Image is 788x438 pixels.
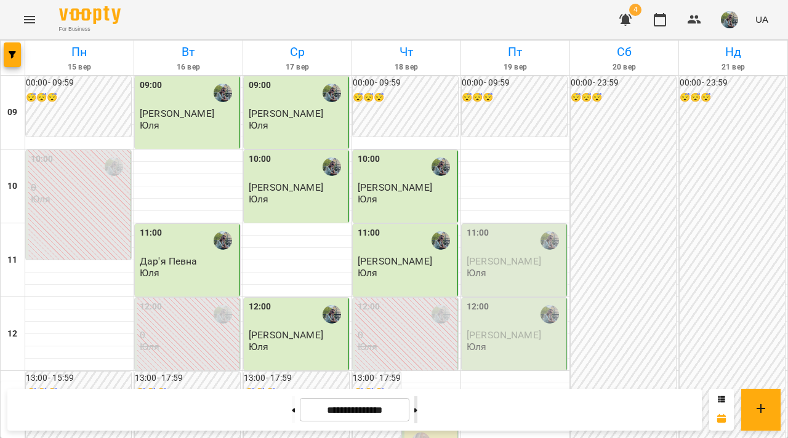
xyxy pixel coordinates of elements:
h6: Нд [681,42,786,62]
h6: 😴😴😴 [353,91,458,105]
h6: 00:00 - 09:59 [353,76,458,90]
h6: 10 [7,180,17,193]
img: Юля [105,157,123,176]
p: Юля [140,341,159,352]
h6: Чт [354,42,459,62]
label: 11:00 [140,226,163,240]
h6: Сб [572,42,677,62]
label: 10:00 [358,153,380,166]
span: For Business [59,25,121,33]
span: [PERSON_NAME] [249,329,323,341]
p: Юля [31,194,50,204]
label: 11:00 [358,226,380,240]
h6: 00:00 - 09:59 [462,76,567,90]
label: 09:00 [140,79,163,92]
h6: Пн [27,42,132,62]
img: c71655888622cca4d40d307121b662d7.jpeg [721,11,738,28]
h6: 13:00 - 15:59 [26,372,131,385]
label: 12:00 [249,300,271,314]
img: Voopty Logo [59,6,121,24]
img: Юля [214,305,232,324]
h6: Ср [245,42,350,62]
h6: 15 вер [27,62,132,73]
p: 0 [31,182,128,193]
p: Юля [358,268,377,278]
h6: 00:00 - 23:59 [571,76,676,90]
p: Юля [140,268,159,278]
label: 09:00 [249,79,271,92]
span: [PERSON_NAME] [358,255,432,267]
img: Юля [432,157,450,176]
img: Юля [432,231,450,250]
label: 12:00 [467,300,489,314]
h6: 18 вер [354,62,459,73]
h6: 19 вер [463,62,568,73]
h6: 12 [7,327,17,341]
p: Юля [467,268,486,278]
h6: 09 [7,106,17,119]
span: [PERSON_NAME] [140,108,214,119]
label: 11:00 [467,226,489,240]
button: Menu [15,5,44,34]
h6: 13:00 - 17:59 [353,372,401,385]
p: Юля [358,194,377,204]
h6: 😴😴😴 [680,91,785,105]
h6: 20 вер [572,62,677,73]
h6: 11 [7,253,17,267]
span: [PERSON_NAME] [467,329,541,341]
label: 12:00 [140,300,163,314]
h6: Пт [463,42,568,62]
img: Юля [323,157,341,176]
span: 4 [629,4,641,16]
h6: 😴😴😴 [26,91,131,105]
button: UA [750,8,773,31]
span: [PERSON_NAME] [467,255,541,267]
p: Юля [358,341,377,352]
span: [PERSON_NAME] [249,108,323,119]
span: UA [755,13,768,26]
h6: Вт [136,42,241,62]
p: Юля [249,341,268,352]
span: [PERSON_NAME] [249,181,323,193]
img: Юля [323,84,341,102]
h6: 00:00 - 09:59 [26,76,131,90]
h6: 21 вер [681,62,786,73]
h6: 00:00 - 23:59 [680,76,785,90]
h6: 16 вер [136,62,241,73]
span: [PERSON_NAME] [358,181,432,193]
p: Юля [249,120,268,130]
p: Юля [249,194,268,204]
img: Юля [541,231,559,250]
img: Юля [323,305,341,324]
h6: 13:00 - 17:59 [244,372,349,385]
span: Дар'я Певна [140,255,198,267]
h6: 😴😴😴 [571,91,676,105]
p: Юля [467,341,486,352]
label: 10:00 [249,153,271,166]
img: Юля [214,231,232,250]
h6: 😴😴😴 [462,91,567,105]
p: 0 [140,330,237,340]
label: 12:00 [358,300,380,314]
img: Юля [541,305,559,324]
h6: 13:00 - 17:59 [135,372,240,385]
label: 10:00 [31,153,54,166]
img: Юля [214,84,232,102]
h6: 17 вер [245,62,350,73]
img: Юля [432,305,450,324]
p: Юля [140,120,159,130]
p: 0 [358,330,455,340]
